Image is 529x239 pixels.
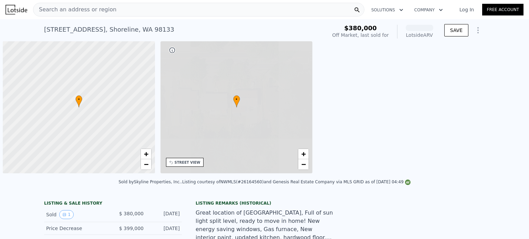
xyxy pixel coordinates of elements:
[366,4,409,16] button: Solutions
[409,4,448,16] button: Company
[344,24,377,32] span: $380,000
[141,159,151,170] a: Zoom out
[298,149,309,159] a: Zoom in
[406,32,433,39] div: Lotside ARV
[44,200,182,207] div: LISTING & SALE HISTORY
[46,225,107,232] div: Price Decrease
[44,25,174,34] div: [STREET_ADDRESS] , Shoreline , WA 98133
[75,96,82,102] span: •
[149,210,180,219] div: [DATE]
[196,200,333,206] div: Listing Remarks (Historical)
[405,180,411,185] img: NWMLS Logo
[119,211,144,216] span: $ 380,000
[119,226,144,231] span: $ 399,000
[144,150,148,158] span: +
[332,32,389,39] div: Off Market, last sold for
[482,4,523,15] a: Free Account
[233,96,240,102] span: •
[301,150,306,158] span: +
[75,95,82,107] div: •
[141,149,151,159] a: Zoom in
[144,160,148,169] span: −
[301,160,306,169] span: −
[182,180,411,184] div: Listing courtesy of NWMLS (#26164560) and Genesis Real Estate Company via MLS GRID as of [DATE] 0...
[59,210,74,219] button: View historical data
[175,160,200,165] div: STREET VIEW
[149,225,180,232] div: [DATE]
[451,6,482,13] a: Log In
[6,5,27,14] img: Lotside
[118,180,182,184] div: Sold by Skyline Properties, Inc. .
[471,23,485,37] button: Show Options
[46,210,107,219] div: Sold
[33,6,116,14] span: Search an address or region
[233,95,240,107] div: •
[298,159,309,170] a: Zoom out
[444,24,468,36] button: SAVE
